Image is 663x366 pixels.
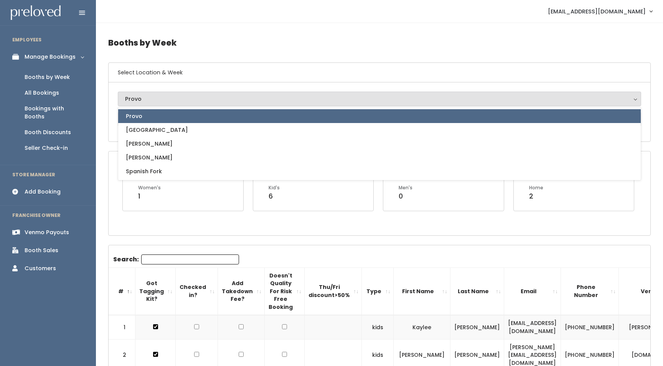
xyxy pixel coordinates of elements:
div: Booths by Week [25,73,70,81]
div: Booth Discounts [25,128,71,136]
label: Search: [113,254,239,264]
th: Phone Number: activate to sort column ascending [561,268,619,315]
img: preloved logo [11,5,61,20]
span: [EMAIL_ADDRESS][DOMAIN_NAME] [548,7,646,16]
th: Add Takedown Fee?: activate to sort column ascending [218,268,265,315]
th: Thu/Fri discount&gt;50%: activate to sort column ascending [305,268,362,315]
th: Doesn't Quality For Risk Free Booking : activate to sort column ascending [265,268,305,315]
td: [EMAIL_ADDRESS][DOMAIN_NAME] [504,315,561,339]
span: Spanish Fork [126,167,162,176]
td: [PERSON_NAME] [450,315,504,339]
div: Venmo Payouts [25,228,69,236]
div: Men's [399,184,412,191]
div: Booth Sales [25,246,58,254]
div: All Bookings [25,89,59,97]
td: Kaylee [394,315,450,339]
div: Manage Bookings [25,53,76,61]
td: kids [362,315,394,339]
th: #: activate to sort column descending [109,268,135,315]
div: Add Booking [25,188,61,196]
button: Provo [118,92,641,106]
div: Kid's [269,184,280,191]
div: 0 [399,191,412,201]
div: Bookings with Booths [25,105,84,121]
span: [GEOGRAPHIC_DATA] [126,126,188,134]
h4: Booths by Week [108,32,651,53]
th: Type: activate to sort column ascending [362,268,394,315]
th: Checked in?: activate to sort column ascending [176,268,218,315]
th: Email: activate to sort column ascending [504,268,561,315]
span: [PERSON_NAME] [126,140,173,148]
div: 1 [138,191,161,201]
div: Customers [25,264,56,272]
th: First Name: activate to sort column ascending [394,268,450,315]
td: 1 [109,315,135,339]
div: Home [529,184,543,191]
div: 6 [269,191,280,201]
td: [PHONE_NUMBER] [561,315,619,339]
div: Seller Check-in [25,144,68,152]
div: Women's [138,184,161,191]
input: Search: [141,254,239,264]
span: Provo [126,112,142,120]
div: Provo [125,95,634,103]
th: Got Tagging Kit?: activate to sort column ascending [135,268,176,315]
div: 2 [529,191,543,201]
a: [EMAIL_ADDRESS][DOMAIN_NAME] [540,3,660,20]
h6: Select Location & Week [109,63,650,82]
span: [PERSON_NAME] [126,153,173,162]
th: Last Name: activate to sort column ascending [450,268,504,315]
